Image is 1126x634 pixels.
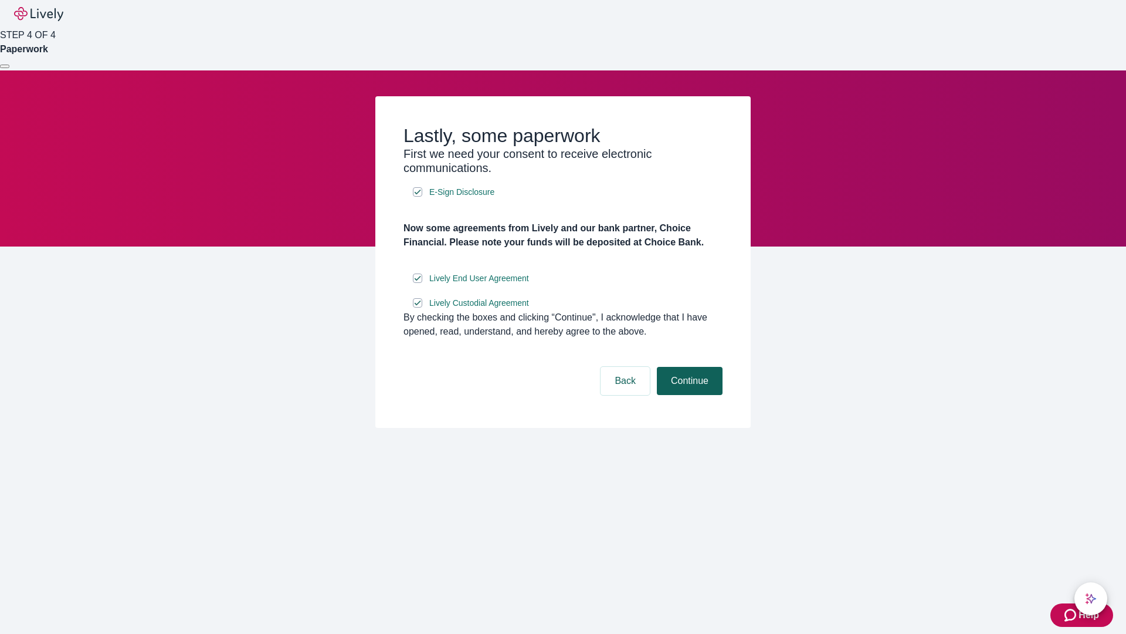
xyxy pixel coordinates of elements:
[1078,608,1099,622] span: Help
[429,297,529,309] span: Lively Custodial Agreement
[1050,603,1113,627] button: Zendesk support iconHelp
[403,124,723,147] h2: Lastly, some paperwork
[427,185,497,200] a: e-sign disclosure document
[657,367,723,395] button: Continue
[403,311,723,339] div: By checking the boxes and clicking “Continue", I acknowledge that I have opened, read, understand...
[1064,608,1078,622] svg: Zendesk support icon
[429,272,529,285] span: Lively End User Agreement
[427,296,531,311] a: e-sign disclosure document
[1074,582,1107,615] button: chat
[1085,593,1097,605] svg: Lively AI Assistant
[403,147,723,175] h3: First we need your consent to receive electronic communications.
[427,271,531,286] a: e-sign disclosure document
[429,186,494,198] span: E-Sign Disclosure
[601,367,650,395] button: Back
[14,7,63,21] img: Lively
[403,221,723,249] h4: Now some agreements from Lively and our bank partner, Choice Financial. Please note your funds wi...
